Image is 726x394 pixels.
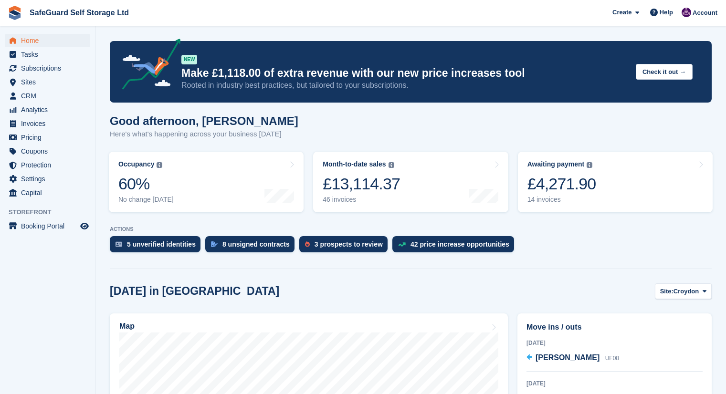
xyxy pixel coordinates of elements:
div: 42 price increase opportunities [410,240,509,248]
h2: Map [119,322,135,331]
a: 5 unverified identities [110,236,205,257]
span: Help [660,8,673,17]
a: Preview store [79,220,90,232]
a: menu [5,186,90,199]
a: menu [5,75,90,89]
div: 8 unsigned contracts [222,240,290,248]
span: CRM [21,89,78,103]
img: contract_signature_icon-13c848040528278c33f63329250d36e43548de30e8caae1d1a13099fd9432cc5.svg [211,241,218,247]
a: SafeGuard Self Storage Ltd [26,5,133,21]
p: Rooted in industry best practices, but tailored to your subscriptions. [181,80,628,91]
a: menu [5,219,90,233]
button: Site: Croydon [655,283,712,299]
span: Tasks [21,48,78,61]
div: £4,271.90 [527,174,596,194]
div: Occupancy [118,160,154,168]
a: menu [5,89,90,103]
span: Croydon [673,287,699,296]
a: 8 unsigned contracts [205,236,299,257]
h2: Move ins / outs [526,321,703,333]
a: 3 prospects to review [299,236,392,257]
img: price_increase_opportunities-93ffe204e8149a01c8c9dc8f82e8f89637d9d84a8eef4429ea346261dce0b2c0.svg [398,242,406,247]
a: Month-to-date sales £13,114.37 46 invoices [313,152,508,212]
a: menu [5,117,90,130]
span: Coupons [21,145,78,158]
a: Awaiting payment £4,271.90 14 invoices [518,152,713,212]
div: 5 unverified identities [127,240,196,248]
div: [DATE] [526,379,703,388]
a: menu [5,62,90,75]
span: Subscriptions [21,62,78,75]
img: icon-info-grey-7440780725fd019a000dd9b08b2336e03edf1995a4989e88bcd33f0948082b44.svg [389,162,394,168]
span: Sites [21,75,78,89]
span: Pricing [21,131,78,144]
div: £13,114.37 [323,174,400,194]
span: Booking Portal [21,219,78,233]
div: No change [DATE] [118,196,174,204]
img: icon-info-grey-7440780725fd019a000dd9b08b2336e03edf1995a4989e88bcd33f0948082b44.svg [587,162,592,168]
a: [PERSON_NAME] UF08 [526,352,619,364]
a: Occupancy 60% No change [DATE] [109,152,304,212]
a: menu [5,145,90,158]
div: [DATE] [526,339,703,347]
img: James Harverson [682,8,691,17]
span: Analytics [21,103,78,116]
a: menu [5,34,90,47]
img: prospect-51fa495bee0391a8d652442698ab0144808aea92771e9ea1ae160a38d050c398.svg [305,241,310,247]
img: icon-info-grey-7440780725fd019a000dd9b08b2336e03edf1995a4989e88bcd33f0948082b44.svg [157,162,162,168]
a: menu [5,172,90,186]
p: Make £1,118.00 of extra revenue with our new price increases tool [181,66,628,80]
p: ACTIONS [110,226,712,232]
span: Capital [21,186,78,199]
a: menu [5,103,90,116]
img: verify_identity-adf6edd0f0f0b5bbfe63781bf79b02c33cf7c696d77639b501bdc392416b5a36.svg [116,241,122,247]
span: Invoices [21,117,78,130]
div: 60% [118,174,174,194]
span: Storefront [9,207,95,217]
div: 14 invoices [527,196,596,204]
div: Month-to-date sales [323,160,386,168]
div: NEW [181,55,197,64]
h1: Good afternoon, [PERSON_NAME] [110,114,298,127]
span: Protection [21,158,78,172]
span: Account [693,8,717,18]
span: Create [612,8,631,17]
span: Site: [660,287,673,296]
span: Home [21,34,78,47]
span: Settings [21,172,78,186]
div: 3 prospects to review [315,240,383,248]
div: Awaiting payment [527,160,585,168]
a: menu [5,158,90,172]
a: 42 price increase opportunities [392,236,519,257]
p: Here's what's happening across your business [DATE] [110,129,298,140]
span: UF08 [605,355,619,362]
img: price-adjustments-announcement-icon-8257ccfd72463d97f412b2fc003d46551f7dbcb40ab6d574587a9cd5c0d94... [114,39,181,93]
a: menu [5,48,90,61]
img: stora-icon-8386f47178a22dfd0bd8f6a31ec36ba5ce8667c1dd55bd0f319d3a0aa187defe.svg [8,6,22,20]
h2: [DATE] in [GEOGRAPHIC_DATA] [110,285,279,298]
button: Check it out → [636,64,693,80]
div: 46 invoices [323,196,400,204]
a: menu [5,131,90,144]
span: [PERSON_NAME] [536,353,600,362]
